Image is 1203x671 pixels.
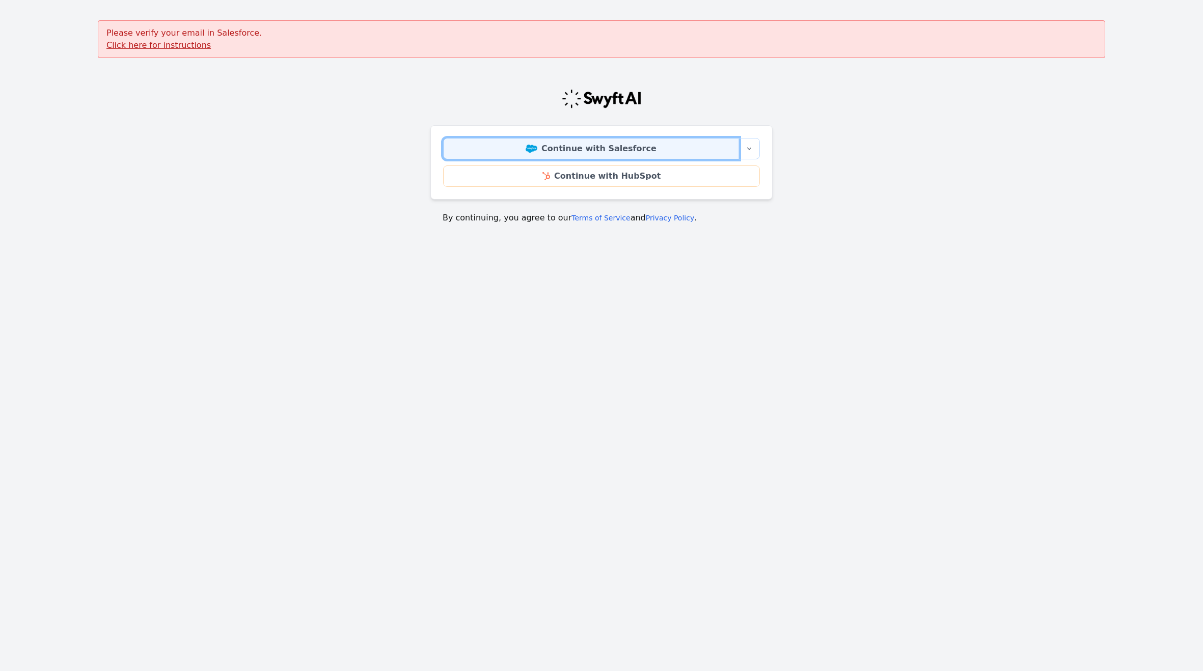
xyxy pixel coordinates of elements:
[106,40,211,50] a: Click here for instructions
[571,214,630,222] a: Terms of Service
[561,89,642,109] img: Swyft Logo
[646,214,694,222] a: Privacy Policy
[98,20,1105,58] div: Please verify your email in Salesforce.
[443,138,739,159] a: Continue with Salesforce
[526,145,537,153] img: Salesforce
[443,165,760,187] a: Continue with HubSpot
[443,212,760,224] p: By continuing, you agree to our and .
[542,172,550,180] img: HubSpot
